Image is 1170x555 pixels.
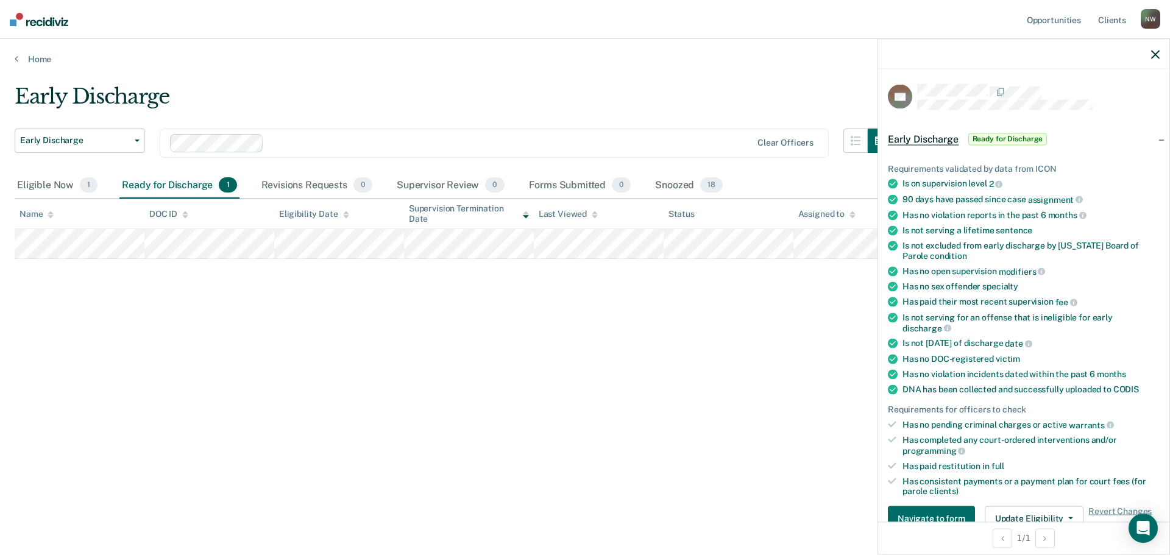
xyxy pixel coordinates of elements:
[1069,420,1114,430] span: warrants
[902,194,1160,205] div: 90 days have passed since case
[902,313,1160,333] div: Is not serving for an offense that is ineligible for early
[991,461,1004,470] span: full
[409,203,529,224] div: Supervision Termination Date
[1035,528,1055,548] button: Next Opportunity
[902,476,1160,497] div: Has consistent payments or a payment plan for court fees (for parole
[1048,210,1087,220] span: months
[20,135,130,146] span: Early Discharge
[996,354,1020,364] span: victim
[902,281,1160,292] div: Has no sex offender
[15,84,892,119] div: Early Discharge
[902,338,1160,349] div: Is not [DATE] of discharge
[279,209,349,219] div: Eligibility Date
[878,119,1169,158] div: Early DischargeReady for Discharge
[902,210,1160,221] div: Has no violation reports in the past 6
[1055,297,1077,307] span: fee
[902,266,1160,277] div: Has no open supervision
[80,177,97,193] span: 1
[653,172,725,199] div: Snoozed
[394,172,507,199] div: Supervisor Review
[10,13,68,26] img: Recidiviz
[1088,506,1152,531] span: Revert Changes
[985,506,1083,531] button: Update Eligibility
[902,384,1160,395] div: DNA has been collected and successfully uploaded to
[15,172,100,199] div: Eligible Now
[612,177,631,193] span: 0
[888,133,959,145] span: Early Discharge
[888,163,1160,174] div: Requirements validated by data from ICON
[757,138,814,148] div: Clear officers
[485,177,504,193] span: 0
[902,297,1160,308] div: Has paid their most recent supervision
[1097,369,1126,379] span: months
[902,419,1160,430] div: Has no pending criminal charges or active
[15,54,1155,65] a: Home
[902,446,965,456] span: programming
[539,209,598,219] div: Last Viewed
[888,506,975,531] button: Navigate to form
[982,281,1018,291] span: specialty
[1129,514,1158,543] div: Open Intercom Messenger
[149,209,188,219] div: DOC ID
[989,179,1003,189] span: 2
[700,177,723,193] span: 18
[888,405,1160,415] div: Requirements for officers to check
[902,179,1160,189] div: Is on supervision level
[993,528,1012,548] button: Previous Opportunity
[929,486,959,496] span: clients)
[1028,194,1083,204] span: assignment
[1113,384,1139,394] span: CODIS
[1005,339,1032,348] span: date
[902,241,1160,261] div: Is not excluded from early discharge by [US_STATE] Board of Parole
[902,354,1160,364] div: Has no DOC-registered
[902,323,951,333] span: discharge
[119,172,239,199] div: Ready for Discharge
[930,251,967,261] span: condition
[888,506,980,531] a: Navigate to form link
[526,172,634,199] div: Forms Submitted
[798,209,856,219] div: Assigned to
[668,209,695,219] div: Status
[1141,9,1160,29] div: N W
[902,225,1160,236] div: Is not serving a lifetime
[259,172,375,199] div: Revisions Requests
[19,209,54,219] div: Name
[353,177,372,193] span: 0
[902,435,1160,456] div: Has completed any court-ordered interventions and/or
[902,369,1160,380] div: Has no violation incidents dated within the past 6
[902,461,1160,471] div: Has paid restitution in
[996,225,1032,235] span: sentence
[878,521,1169,554] div: 1 / 1
[999,266,1046,276] span: modifiers
[968,133,1048,145] span: Ready for Discharge
[219,177,236,193] span: 1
